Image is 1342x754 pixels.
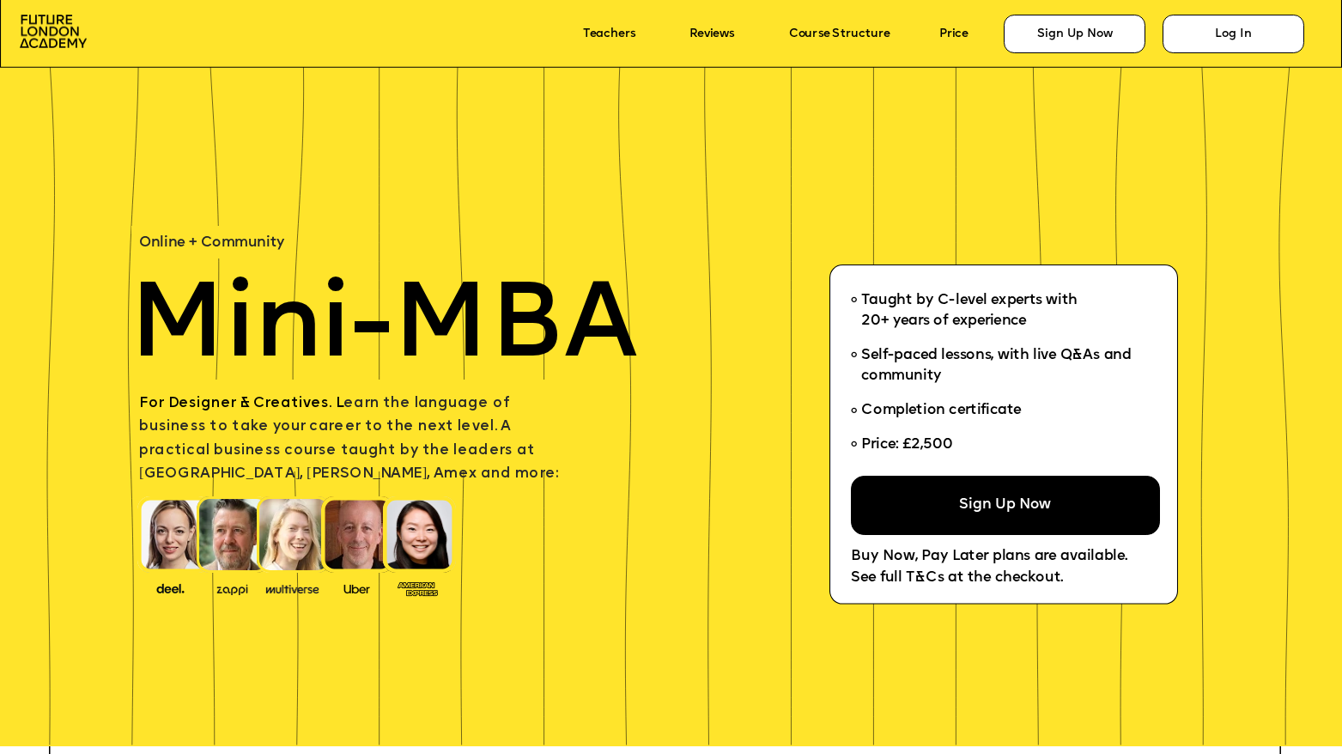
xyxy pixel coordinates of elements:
[851,550,1127,564] span: Buy Now, Pay Later plans are available.
[789,27,890,40] a: Course Structure
[206,581,258,595] img: image-b2f1584c-cbf7-4a77-bbe0-f56ae6ee31f2.png
[583,27,635,40] a: Teachers
[139,396,558,481] span: earn the language of business to take your career to the next level. A practical business course ...
[129,277,637,381] span: Mini-MBA
[689,27,734,40] a: Reviews
[392,578,444,598] img: image-93eab660-639c-4de6-957c-4ae039a0235a.png
[139,396,343,410] span: For Designer & Creatives. L
[861,349,1135,384] span: Self-paced lessons, with live Q&As and community
[861,438,953,453] span: Price: £2,500
[939,27,969,40] a: Price
[261,579,324,596] img: image-b7d05013-d886-4065-8d38-3eca2af40620.png
[331,581,383,595] img: image-99cff0b2-a396-4aab-8550-cf4071da2cb9.png
[861,404,1021,418] span: Completion certificate
[144,579,197,596] img: image-388f4489-9820-4c53-9b08-f7df0b8d4ae2.png
[851,570,1063,585] span: See full T&Cs at the checkout.
[20,15,87,49] img: image-aac980e9-41de-4c2d-a048-f29dd30a0068.png
[139,235,284,250] span: Online + Community
[861,294,1078,329] span: Taught by C-level experts with 20+ years of experience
